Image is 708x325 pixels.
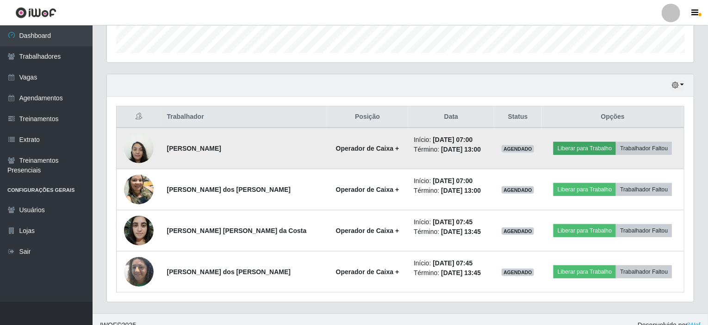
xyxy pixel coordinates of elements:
[441,228,481,235] time: [DATE] 13:45
[502,145,534,153] span: AGENDADO
[167,268,291,276] strong: [PERSON_NAME] dos [PERSON_NAME]
[167,145,221,152] strong: [PERSON_NAME]
[124,170,154,209] img: 1745102593554.jpeg
[124,129,154,168] img: 1696952889057.jpeg
[542,106,684,128] th: Opções
[616,224,672,237] button: Trabalhador Faltou
[414,135,489,145] li: Início:
[433,177,472,184] time: [DATE] 07:00
[336,268,399,276] strong: Operador de Caixa +
[414,217,489,227] li: Início:
[433,136,472,143] time: [DATE] 07:00
[414,176,489,186] li: Início:
[433,259,472,267] time: [DATE] 07:45
[441,269,481,276] time: [DATE] 13:45
[336,145,399,152] strong: Operador de Caixa +
[553,183,616,196] button: Liberar para Trabalho
[553,265,616,278] button: Liberar para Trabalho
[441,146,481,153] time: [DATE] 13:00
[408,106,494,128] th: Data
[494,106,542,128] th: Status
[124,211,154,250] img: 1742177535475.jpeg
[616,142,672,155] button: Trabalhador Faltou
[553,224,616,237] button: Liberar para Trabalho
[336,186,399,193] strong: Operador de Caixa +
[502,227,534,235] span: AGENDADO
[616,265,672,278] button: Trabalhador Faltou
[414,268,489,278] li: Término:
[15,7,56,18] img: CoreUI Logo
[441,187,481,194] time: [DATE] 13:00
[167,186,291,193] strong: [PERSON_NAME] dos [PERSON_NAME]
[553,142,616,155] button: Liberar para Trabalho
[414,258,489,268] li: Início:
[124,252,154,291] img: 1736128144098.jpeg
[502,186,534,194] span: AGENDADO
[433,218,472,226] time: [DATE] 07:45
[327,106,408,128] th: Posição
[167,227,307,234] strong: [PERSON_NAME] [PERSON_NAME] da Costa
[414,227,489,237] li: Término:
[616,183,672,196] button: Trabalhador Faltou
[161,106,327,128] th: Trabalhador
[414,145,489,154] li: Término:
[414,186,489,196] li: Término:
[502,269,534,276] span: AGENDADO
[336,227,399,234] strong: Operador de Caixa +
